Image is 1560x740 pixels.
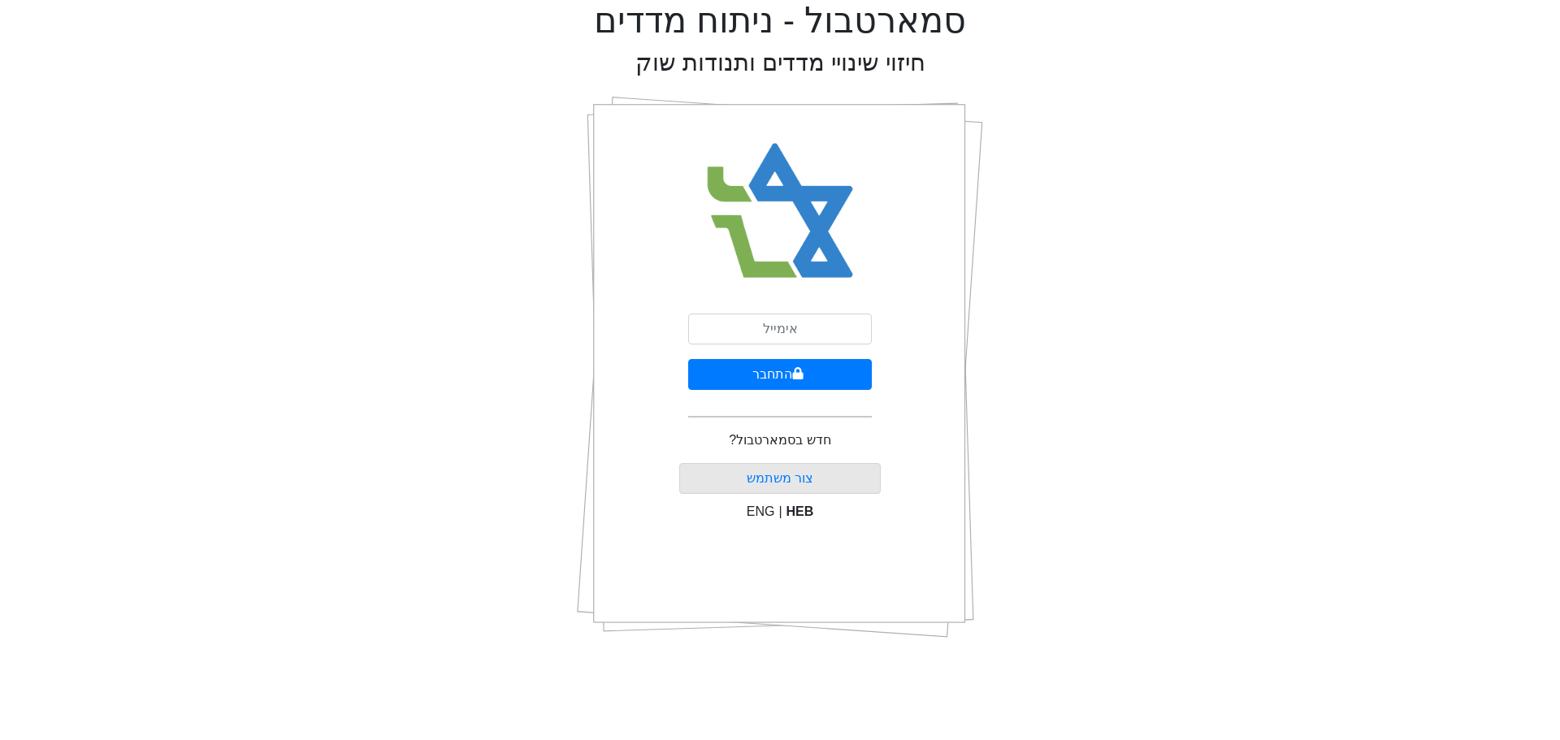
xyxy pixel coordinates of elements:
[747,504,775,518] span: ENG
[729,431,830,450] p: חדש בסמארטבול?
[688,314,872,344] input: אימייל
[635,49,925,77] h2: חיזוי שינויי מדדים ותנודות שוק
[688,359,872,390] button: התחבר
[747,471,813,485] a: צור משתמש
[679,463,882,494] button: צור משתמש
[692,122,869,301] img: Smart Bull
[778,504,782,518] span: |
[786,504,814,518] span: HEB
